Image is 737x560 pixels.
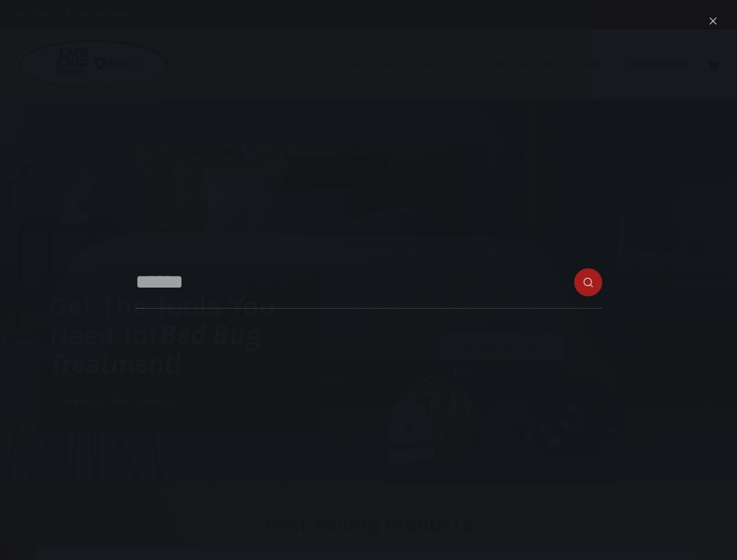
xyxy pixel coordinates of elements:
[416,29,485,99] a: About Us
[711,10,719,19] button: Search
[338,29,416,99] a: Industries
[18,38,170,90] img: Prevsol/Bed Bug Heat Doctor
[9,5,44,40] button: Open LiveChat chat widget
[620,29,694,99] a: Our Reviews
[49,292,321,377] h1: Get The Tools You Need for
[49,389,189,414] a: View our Best Sellers!
[338,29,694,99] nav: Primary
[63,396,175,407] span: View our Best Sellers!
[37,515,700,535] h2: Best Selling Products
[49,318,260,380] i: Bed Bug Treatment!
[486,29,571,99] a: Information
[571,29,620,99] a: Shop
